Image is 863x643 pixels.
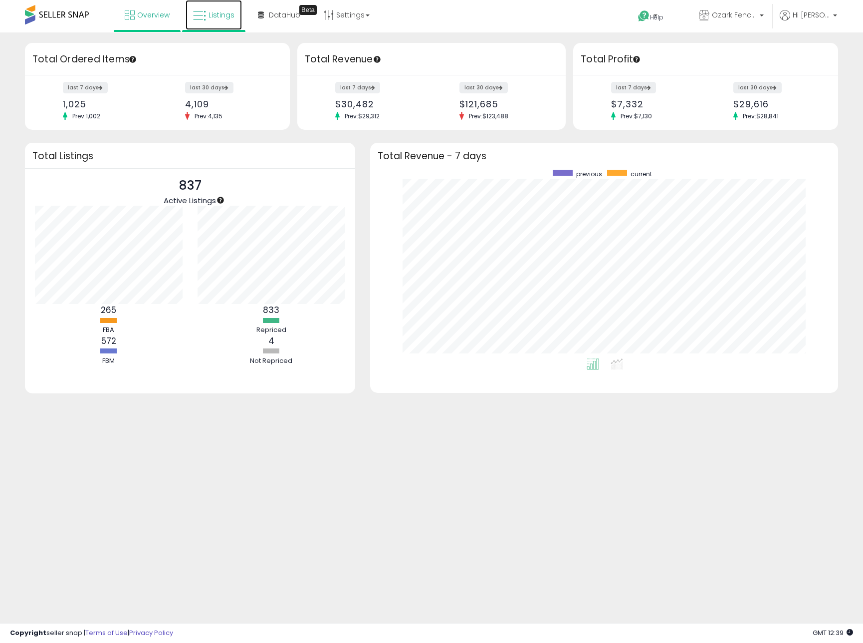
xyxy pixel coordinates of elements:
[630,2,683,32] a: Help
[185,99,272,109] div: 4,109
[209,10,234,20] span: Listings
[63,82,108,93] label: last 7 days
[32,52,282,66] h3: Total Ordered Items
[638,10,650,22] i: Get Help
[241,356,301,366] div: Not Repriced
[241,325,301,335] div: Repriced
[185,82,233,93] label: last 30 days
[581,52,831,66] h3: Total Profit
[299,5,317,15] div: Tooltip anchor
[216,196,225,205] div: Tooltip anchor
[464,112,513,120] span: Prev: $123,488
[576,170,602,178] span: previous
[733,82,782,93] label: last 30 days
[793,10,830,20] span: Hi [PERSON_NAME]
[164,195,216,206] span: Active Listings
[164,176,216,195] p: 837
[32,152,348,160] h3: Total Listings
[611,82,656,93] label: last 7 days
[268,335,274,347] b: 4
[780,10,837,32] a: Hi [PERSON_NAME]
[190,112,227,120] span: Prev: 4,135
[733,99,821,109] div: $29,616
[79,325,139,335] div: FBA
[738,112,784,120] span: Prev: $28,841
[101,304,116,316] b: 265
[631,170,652,178] span: current
[137,10,170,20] span: Overview
[378,152,831,160] h3: Total Revenue - 7 days
[335,82,380,93] label: last 7 days
[712,10,757,20] span: Ozark Fence & Supply
[335,99,424,109] div: $30,482
[67,112,105,120] span: Prev: 1,002
[305,52,558,66] h3: Total Revenue
[611,99,698,109] div: $7,332
[650,13,663,21] span: Help
[79,356,139,366] div: FBM
[459,99,548,109] div: $121,685
[632,55,641,64] div: Tooltip anchor
[63,99,150,109] div: 1,025
[340,112,385,120] span: Prev: $29,312
[101,335,116,347] b: 572
[616,112,657,120] span: Prev: $7,130
[263,304,279,316] b: 833
[459,82,508,93] label: last 30 days
[269,10,300,20] span: DataHub
[128,55,137,64] div: Tooltip anchor
[373,55,382,64] div: Tooltip anchor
